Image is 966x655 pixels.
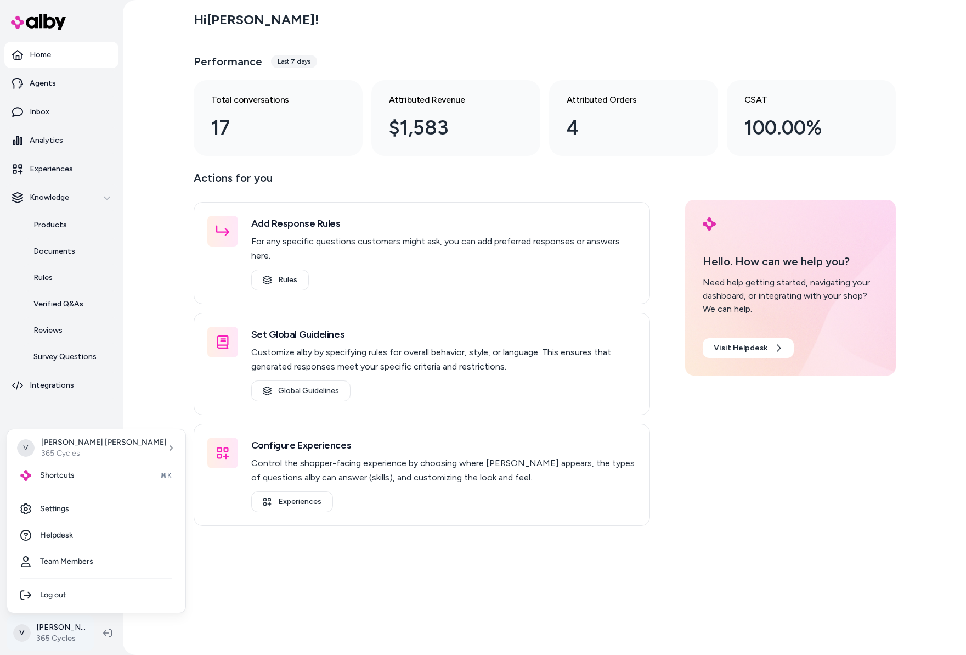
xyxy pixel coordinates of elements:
img: alby Logo [20,470,31,481]
a: Team Members [12,548,181,575]
p: 365 Cycles [41,448,167,459]
span: V [17,439,35,457]
span: Shortcuts [40,470,75,481]
p: [PERSON_NAME] [PERSON_NAME] [41,437,167,448]
span: Helpdesk [40,530,73,541]
div: Log out [12,582,181,608]
a: Settings [12,496,181,522]
span: ⌘K [160,471,172,480]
